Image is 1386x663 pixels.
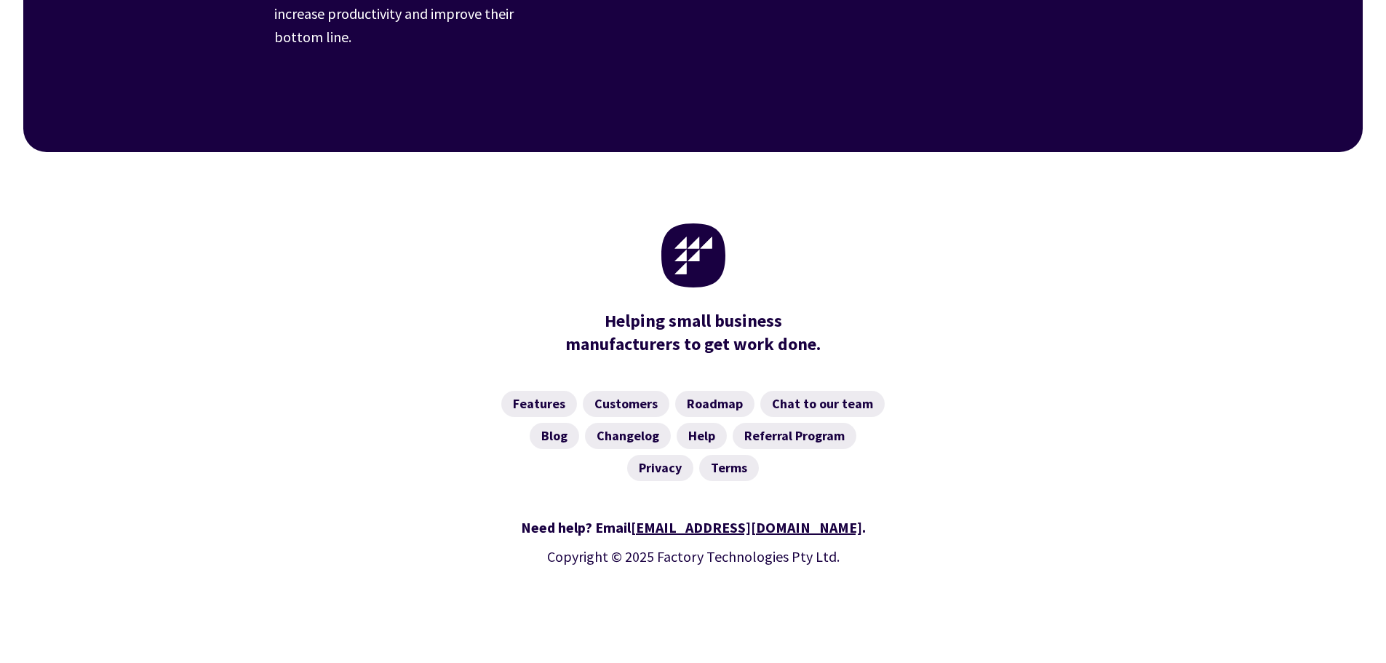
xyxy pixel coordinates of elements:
[675,391,754,417] a: Roadmap
[677,423,727,449] a: Help
[559,309,828,356] div: manufacturers to get work done.
[274,545,1112,568] p: Copyright © 2025 Factory Technologies Pty Ltd.
[585,423,671,449] a: Changelog
[274,516,1112,539] div: Need help? Email .
[760,391,885,417] a: Chat to our team
[501,391,577,417] a: Features
[733,423,856,449] a: Referral Program
[583,391,669,417] a: Customers
[530,423,579,449] a: Blog
[627,455,693,481] a: Privacy
[699,455,759,481] a: Terms
[1313,593,1386,663] iframe: Chat Widget
[605,309,782,333] mark: Helping small business
[274,391,1112,481] nav: Footer Navigation
[631,518,862,536] a: [EMAIL_ADDRESS][DOMAIN_NAME]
